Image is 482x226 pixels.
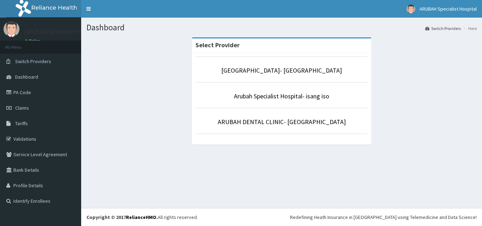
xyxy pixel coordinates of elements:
[420,6,477,12] span: ARUBAH Specialist Hospital
[86,23,477,32] h1: Dashboard
[221,66,342,74] a: [GEOGRAPHIC_DATA]- [GEOGRAPHIC_DATA]
[15,105,29,111] span: Claims
[25,29,101,35] p: ARUBAH Specialist Hospital
[15,120,28,127] span: Tariffs
[4,21,19,37] img: User Image
[15,74,38,80] span: Dashboard
[81,208,482,226] footer: All rights reserved.
[290,214,477,221] div: Redefining Heath Insurance in [GEOGRAPHIC_DATA] using Telemedicine and Data Science!
[86,214,158,220] strong: Copyright © 2017 .
[425,25,461,31] a: Switch Providers
[15,58,51,65] span: Switch Providers
[126,214,156,220] a: RelianceHMO
[462,25,477,31] li: Here
[25,38,42,43] a: Online
[195,41,240,49] strong: Select Provider
[234,92,329,100] a: Arubah Specialist Hospital- isang iso
[406,5,415,13] img: User Image
[218,118,346,126] a: ARUBAH DENTAL CLINIC- [GEOGRAPHIC_DATA]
